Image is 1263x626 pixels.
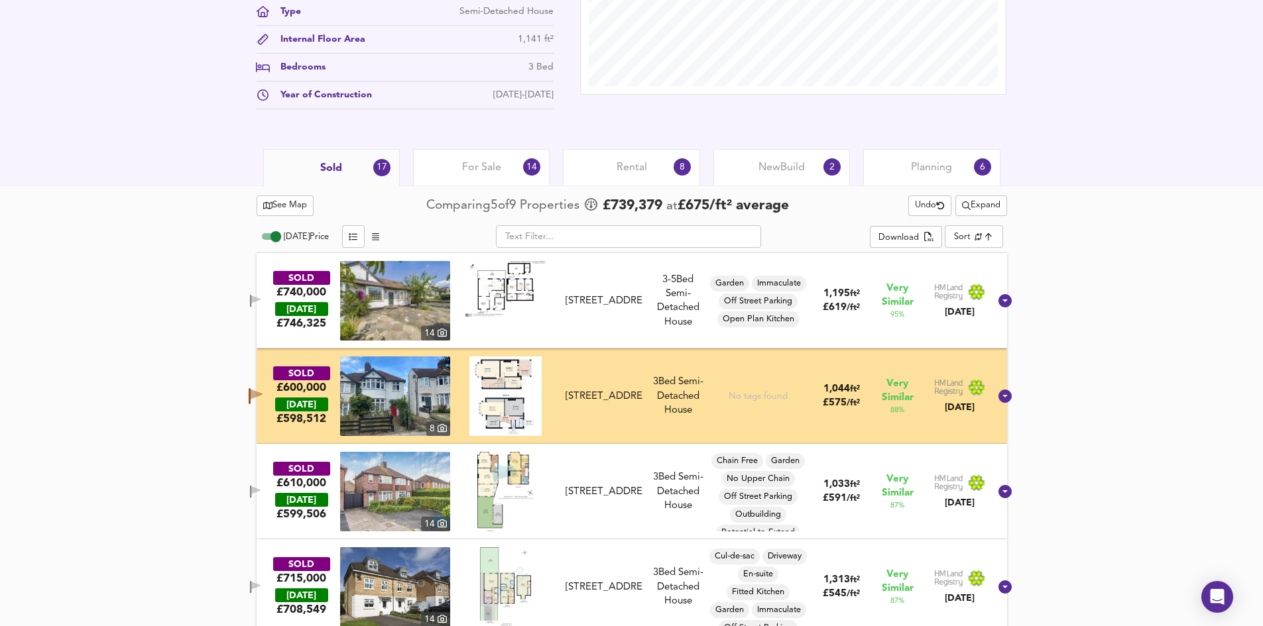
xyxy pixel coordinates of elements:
span: For Sale [462,160,501,175]
div: £610,000 [276,476,326,490]
span: £ 599,506 [276,507,326,521]
span: Driveway [762,550,807,562]
span: £ 598,512 [276,411,326,426]
span: Rental [617,160,647,175]
div: [STREET_ADDRESS] [566,294,642,308]
div: 14 [421,517,450,531]
div: Immaculate [752,276,806,291]
img: property thumbnail [340,261,450,340]
span: Undo [915,198,945,213]
span: 1,033 [823,480,850,490]
span: ft² [850,576,860,584]
div: [DATE] [275,493,328,507]
span: 1,044 [823,384,850,394]
button: Expand [955,195,1007,216]
span: Outbuilding [730,509,786,521]
button: Download [870,226,942,248]
span: / ft² [847,590,860,598]
div: 17 [373,159,391,176]
div: [STREET_ADDRESS] [566,580,642,594]
span: New Build [758,160,805,175]
div: split button [870,226,942,248]
span: Fitted Kitchen [727,586,790,598]
span: Open Plan Kitchen [717,313,800,325]
div: 3 Bed Semi-Detached House [648,375,708,417]
img: Floorplan [469,356,542,436]
span: Garden [710,604,749,616]
span: £ 545 [823,589,860,599]
a: property thumbnail 14 [340,452,450,531]
div: Off Street Parking [719,293,798,309]
div: Driveway [762,548,807,564]
div: SOLD£600,000 [DATE]£598,512property thumbnail 8 Floorplan[STREET_ADDRESS]3Bed Semi-Detached House... [257,348,1007,444]
svg: Show Details [997,484,1013,499]
span: Off Street Parking [719,491,798,503]
span: £ 675 / ft² average [678,199,789,213]
img: Land Registry [934,570,986,587]
div: Fitted Kitchen [727,584,790,600]
div: No Upper Chain [721,471,795,487]
span: £ 619 [823,303,860,313]
div: 3 Bed [528,60,554,74]
div: 3 Bed Semi-Detached House [648,566,708,608]
div: Potential to Extend [716,525,800,541]
span: ft² [850,480,860,489]
div: Type [270,5,301,19]
div: SOLD [273,271,330,285]
svg: Show Details [997,579,1013,595]
div: 2 [823,158,841,176]
span: Immaculate [752,604,806,616]
span: at [666,200,678,213]
span: Garden [766,455,805,467]
a: property thumbnail 14 [340,261,450,340]
img: property thumbnail [340,356,450,436]
div: £715,000 [276,571,326,586]
div: 8 [674,158,691,176]
div: Garden [766,453,805,469]
div: Semi-Detached House [459,5,554,19]
span: Cul-de-sac [709,550,760,562]
span: 87 % [890,596,904,606]
div: [DATE] [934,401,986,414]
div: Download [878,231,919,246]
div: SOLD [273,366,330,380]
div: Semi-Detached House [648,273,708,330]
input: Text Filter... [496,225,761,248]
div: Comparing 5 of Properties [426,197,583,215]
div: 1,141 ft² [518,32,554,46]
div: £740,000 [276,285,326,299]
span: En-suite [738,568,778,580]
span: 88 % [890,405,904,415]
div: Sort [954,231,971,243]
div: 49 Page Street, NW7 2EL [560,390,648,403]
div: [STREET_ADDRESS] [566,485,642,499]
div: [DATE] [934,592,986,605]
div: 40 Longfield Avenue, NW7 2EG [560,294,648,308]
span: 1,195 [823,289,850,299]
div: No tags found [729,390,788,403]
svg: Show Details [997,293,1013,309]
span: ft² [850,385,860,393]
span: Chain Free [711,455,763,467]
span: Off Street Parking [719,295,798,307]
div: Open Intercom Messenger [1201,581,1233,613]
div: [DATE] [934,496,986,509]
span: / ft² [847,494,860,503]
span: £ 739,379 [603,196,662,216]
div: Outbuilding [730,507,786,523]
div: Garden [710,602,749,618]
div: SOLD [273,557,330,571]
div: Internal Floor Area [270,32,365,46]
span: Very Similar [882,568,914,596]
span: Planning [911,160,952,175]
span: £ 746,325 [276,316,326,331]
span: / ft² [847,399,860,407]
div: Immaculate [752,602,806,618]
div: 3 Bed Semi-Detached House [648,470,708,513]
span: 9 [509,197,516,215]
img: Floorplan [465,261,545,317]
div: 14 [523,158,540,176]
span: Very Similar [882,472,914,500]
img: Land Registry [934,379,986,396]
span: Garden [710,278,749,289]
